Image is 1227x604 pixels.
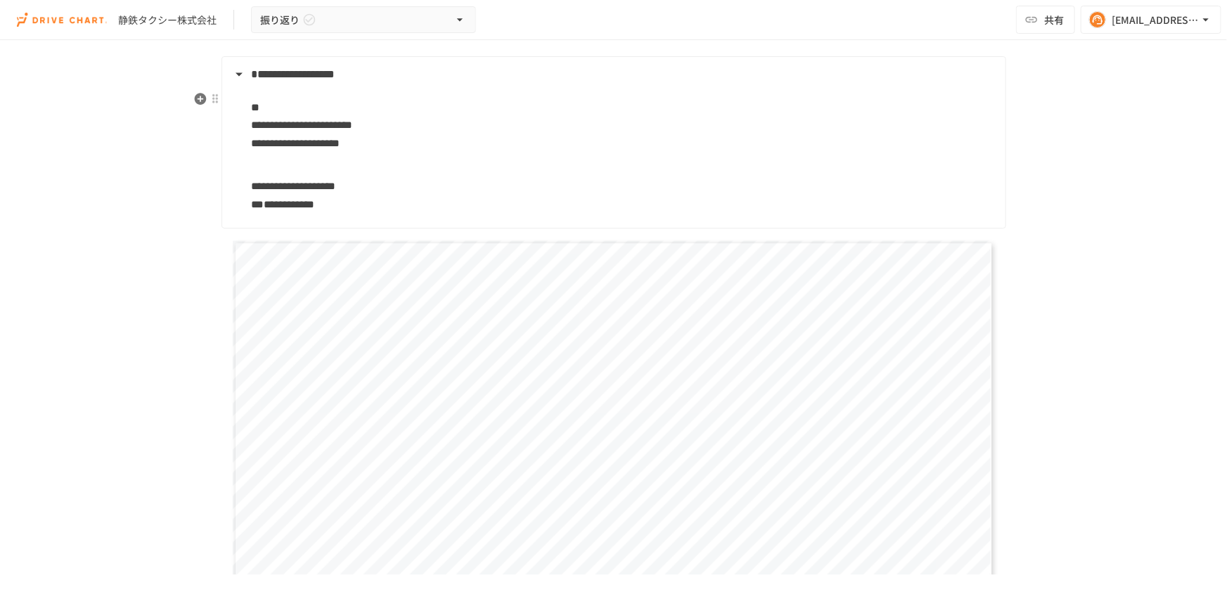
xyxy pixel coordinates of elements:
[17,8,107,31] img: i9VDDS9JuLRLX3JIUyK59LcYp6Y9cayLPHs4hOxMB9W
[260,11,300,29] span: 振り返り
[1112,11,1199,29] div: [EMAIL_ADDRESS][DOMAIN_NAME]
[1081,6,1221,34] button: [EMAIL_ADDRESS][DOMAIN_NAME]
[1016,6,1075,34] button: 共有
[251,6,476,34] button: 振り返り
[118,13,217,27] div: 静鉄タクシー株式会社
[1044,12,1064,27] span: 共有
